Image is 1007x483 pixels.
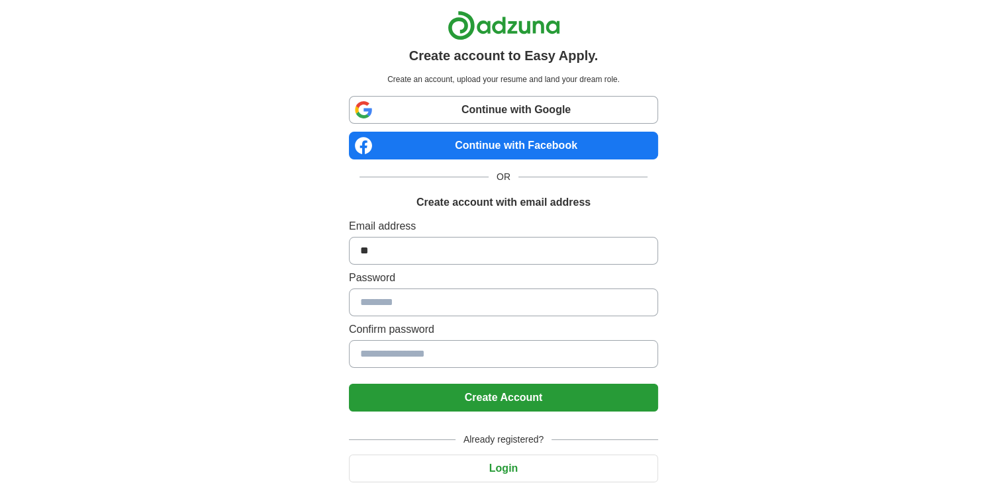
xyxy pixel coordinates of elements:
h1: Create account with email address [416,195,591,210]
a: Continue with Google [349,96,658,124]
a: Login [349,462,658,474]
a: Continue with Facebook [349,132,658,159]
label: Email address [349,218,658,234]
button: Login [349,455,658,482]
label: Password [349,270,658,286]
span: Already registered? [456,433,551,447]
span: OR [489,170,518,184]
button: Create Account [349,384,658,412]
label: Confirm password [349,322,658,337]
img: Adzuna logo [448,11,560,40]
h1: Create account to Easy Apply. [409,46,599,66]
p: Create an account, upload your resume and land your dream role. [352,73,655,85]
